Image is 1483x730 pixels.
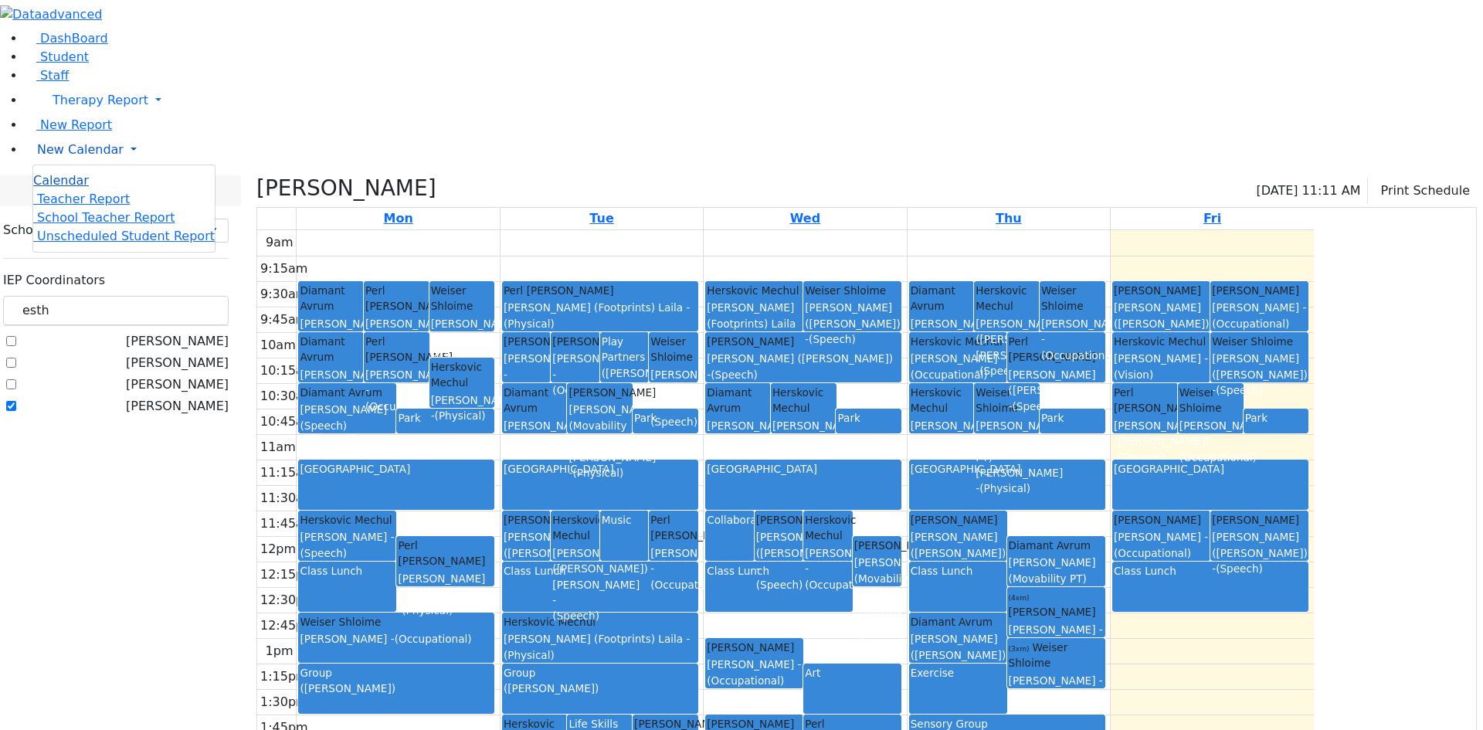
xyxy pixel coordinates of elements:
[911,563,1006,579] div: Class Lunch
[300,665,493,681] div: Group
[854,635,905,647] span: (Physical)
[979,365,1027,377] span: (Speech)
[1009,673,1104,705] div: [PERSON_NAME] -
[263,233,297,252] div: 9am
[854,555,900,649] div: [PERSON_NAME] (Movability PT) [PERSON_NAME] -
[976,418,1038,497] div: [PERSON_NAME] (Movability PT) [PERSON_NAME] -
[257,387,319,406] div: 10:30am
[1114,512,1209,528] div: [PERSON_NAME]
[756,529,802,592] div: [PERSON_NAME] ([PERSON_NAME]) -
[1200,208,1224,229] a: September 12, 2025
[805,545,850,592] div: [PERSON_NAME] -
[126,354,229,372] label: [PERSON_NAME]
[1179,418,1242,465] div: [PERSON_NAME] -
[402,604,453,616] span: (Physical)
[776,435,823,447] span: (Speech)
[1114,300,1209,347] div: [PERSON_NAME] ([PERSON_NAME]) -
[707,640,802,655] div: [PERSON_NAME]
[257,489,319,508] div: 11:30am
[25,85,1483,116] a: Therapy Report
[300,402,395,433] div: [PERSON_NAME] -
[395,633,472,645] span: (Occupational)
[504,529,549,592] div: [PERSON_NAME] ([PERSON_NAME]) -
[431,392,494,424] div: [PERSON_NAME] -
[552,545,598,624] div: [PERSON_NAME] ([PERSON_NAME]) [PERSON_NAME] -
[53,93,148,107] span: Therapy Report
[25,134,1483,165] a: New Calendar
[707,461,900,477] div: [GEOGRAPHIC_DATA]
[504,631,697,663] div: [PERSON_NAME] (Footprints) Laila -
[707,385,769,416] div: Diamant Avrum
[911,385,973,416] div: Herskovic Mechul
[25,49,89,64] a: Student
[300,529,395,561] div: [PERSON_NAME] -
[398,410,493,426] div: Park
[805,579,882,591] span: (Occupational)
[1114,529,1209,561] div: [PERSON_NAME] -
[650,416,697,428] span: (Speech)
[431,359,494,391] div: Herskovic Mechul
[257,413,319,431] div: 10:45am
[504,461,697,477] div: [GEOGRAPHIC_DATA]
[1114,385,1176,416] div: Perl [PERSON_NAME]
[300,512,395,528] div: Herskovic Mechul
[1212,512,1307,528] div: [PERSON_NAME]
[976,316,1038,379] div: [PERSON_NAME] ([PERSON_NAME]) [PERSON_NAME] -
[1212,351,1307,398] div: [PERSON_NAME] ([PERSON_NAME]) -
[837,410,900,426] div: Park
[552,609,599,622] span: (Speech)
[1212,334,1307,349] div: Weiser Shloime
[300,334,362,365] div: Diamant Avrum
[707,283,802,298] div: Herskovic Mechul
[257,514,319,533] div: 11:45am
[911,418,973,450] div: [PERSON_NAME] -
[381,208,416,229] a: September 8, 2025
[911,665,1006,681] div: Exercise
[1009,555,1104,618] div: [PERSON_NAME] (Movability PT) [PERSON_NAME] -
[911,529,1006,592] div: [PERSON_NAME] ([PERSON_NAME]) [PERSON_NAME] -
[805,512,850,544] div: Herskovic Mechul
[1118,451,1165,463] span: (Speech)
[707,674,784,687] span: (Occupational)
[1009,589,1104,620] div: [PERSON_NAME]
[504,512,549,528] div: [PERSON_NAME]
[257,438,299,457] div: 11am
[257,362,319,380] div: 10:15am
[1114,418,1176,465] div: [PERSON_NAME] ([PERSON_NAME]) -
[504,614,697,630] div: Herskovic Mechul
[40,49,89,64] span: Student
[707,351,900,382] div: [PERSON_NAME] ([PERSON_NAME]) -
[993,208,1025,229] a: September 11, 2025
[1216,562,1263,575] span: (Speech)
[707,300,802,347] div: [PERSON_NAME] (Footprints) Laila -
[33,192,130,206] a: Teacher Report
[1212,529,1307,576] div: [PERSON_NAME] ([PERSON_NAME]) -
[300,563,395,579] div: Class Lunch
[911,334,1006,349] div: Herskovic Mechul
[257,667,311,686] div: 1:15pm
[911,631,1006,678] div: [PERSON_NAME] ([PERSON_NAME]) -
[650,545,696,592] div: [PERSON_NAME] -
[552,512,598,544] div: Herskovic Mechul
[1179,385,1242,416] div: Weiser Shloime
[257,565,319,584] div: 12:15pm
[711,451,758,463] span: (Speech)
[634,410,697,426] div: Park
[979,482,1030,494] span: (Physical)
[772,418,835,450] div: [PERSON_NAME] -
[805,283,900,298] div: Weiser Shloime
[809,333,856,345] span: (Speech)
[1114,351,1209,382] div: [PERSON_NAME] -
[504,334,549,349] div: [PERSON_NAME]
[1114,368,1153,381] span: (Vision)
[300,614,493,630] div: Weiser Shloime
[300,385,395,400] div: Diamant Avrum
[263,642,297,660] div: 1pm
[552,384,630,396] span: (Occupational)
[1114,283,1209,298] div: [PERSON_NAME]
[25,31,108,46] a: DashBoard
[504,681,697,696] div: ([PERSON_NAME])
[32,165,215,253] ul: Therapy Report
[304,431,355,443] span: (Physical)
[365,334,428,365] div: Perl [PERSON_NAME]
